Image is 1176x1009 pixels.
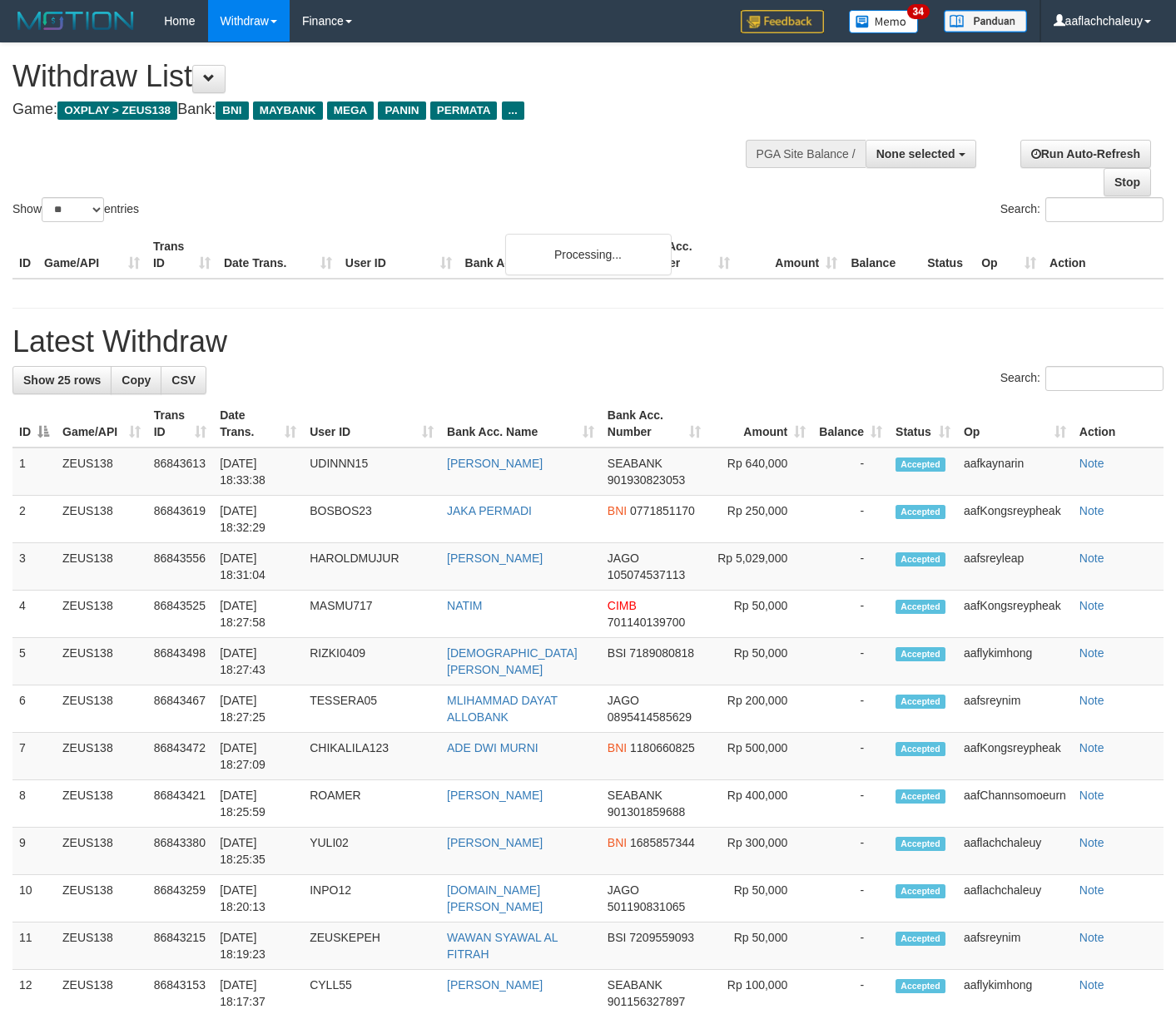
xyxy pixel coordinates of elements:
td: 86843525 [147,591,214,638]
th: User ID [339,231,459,279]
td: [DATE] 18:27:58 [213,591,303,638]
a: Note [1079,978,1104,992]
td: [DATE] 18:33:38 [213,448,303,496]
td: ZEUS138 [56,685,147,733]
td: ZEUS138 [56,638,147,685]
th: Date Trans. [217,231,339,279]
td: UDINNN15 [303,448,440,496]
td: 9 [12,828,56,875]
span: Accepted [896,884,945,898]
td: - [812,875,889,922]
td: BOSBOS23 [303,496,440,543]
td: ZEUS138 [56,828,147,875]
a: WAWAN SYAWAL AL FITRAH [447,931,558,961]
td: YULI02 [303,828,440,875]
span: Accepted [896,742,945,756]
a: [PERSON_NAME] [447,551,543,565]
td: - [812,638,889,685]
span: Copy 901301859688 to clipboard [608,805,685,819]
label: Search: [1000,366,1164,391]
td: - [812,922,889,970]
a: CSV [161,366,206,394]
th: Status: activate to sort column ascending [889,400,957,448]
th: Game/API [37,231,146,279]
img: Button%20Memo.svg [849,10,919,33]
td: - [812,591,889,638]
th: Date Trans.: activate to sort column ascending [213,400,303,448]
input: Search: [1045,366,1164,391]
td: aafsreynim [957,685,1073,733]
td: CHIKALILA123 [303,733,440,780]
td: ZEUS138 [56,875,147,922]
span: SEABANK [608,978,662,992]
td: aafKongsreypheak [957,733,1073,780]
td: 86843380 [147,828,214,875]
span: Copy 901156327897 to clipboard [608,995,685,1008]
td: 8 [12,780,56,828]
span: Copy 701140139700 to clipboard [608,616,685,629]
a: [PERSON_NAME] [447,457,543,470]
th: Balance: activate to sort column ascending [812,400,889,448]
a: [PERSON_NAME] [447,978,543,992]
span: JAGO [608,694,639,707]
td: 2 [12,496,56,543]
td: 86843556 [147,543,214,591]
td: [DATE] 18:27:25 [213,685,303,733]
span: BNI [608,741,627,754]
td: RIZKI0409 [303,638,440,685]
a: NATIM [447,599,483,612]
td: ROAMER [303,780,440,828]
a: JAKA PERMADI [447,504,532,517]
a: Note [1079,741,1104,754]
a: [DOMAIN_NAME][PERSON_NAME] [447,883,543,913]
td: 86843613 [147,448,214,496]
span: CIMB [608,599,637,612]
th: Balance [844,231,920,279]
td: - [812,543,889,591]
td: [DATE] 18:20:13 [213,875,303,922]
a: [PERSON_NAME] [447,836,543,849]
a: Stop [1104,168,1151,196]
td: Rp 50,000 [707,875,812,922]
a: Note [1079,457,1104,470]
td: [DATE] 18:19:23 [213,922,303,970]
a: [PERSON_NAME] [447,789,543,802]
a: Note [1079,836,1104,849]
span: PERMATA [430,101,498,120]
span: BNI [216,101,248,120]
span: SEABANK [608,457,662,470]
span: PANIN [378,101,425,120]
img: MOTION_logo.png [12,8,139,33]
a: [DEMOGRAPHIC_DATA][PERSON_NAME] [447,646,578,676]
td: ZEUS138 [56,496,147,543]
span: BSI [608,931,627,944]
span: BSI [608,646,627,660]
img: panduan.png [944,10,1027,32]
td: Rp 640,000 [707,448,812,496]
div: Processing... [505,234,672,275]
span: Accepted [896,505,945,519]
a: Note [1079,599,1104,612]
span: OXPLAY > ZEUS138 [57,101,177,120]
span: MAYBANK [253,101,323,120]
label: Show entries [12,197,139,222]
th: Trans ID: activate to sort column ascending [147,400,214,448]
span: Copy [122,373,151,387]
th: Bank Acc. Name [459,231,630,279]
span: Copy 901930823053 to clipboard [608,473,685,487]
span: Accepted [896,979,945,993]
td: Rp 200,000 [707,685,812,733]
td: 5 [12,638,56,685]
a: Note [1079,646,1104,660]
td: 1 [12,448,56,496]
a: MLIHAMMAD DAYAT ALLOBANK [447,694,558,724]
td: aafkaynarin [957,448,1073,496]
a: Copy [111,366,161,394]
div: PGA Site Balance / [746,140,866,168]
td: aafsreynim [957,922,1073,970]
th: Trans ID [146,231,217,279]
span: Copy 7209559093 to clipboard [629,931,694,944]
span: Accepted [896,932,945,946]
span: None selected [876,147,955,161]
td: aaflachchaleuy [957,828,1073,875]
